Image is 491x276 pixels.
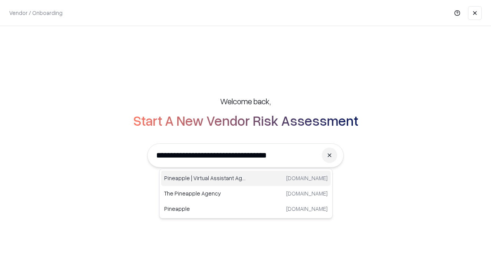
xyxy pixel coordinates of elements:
[220,96,271,107] h5: Welcome back,
[286,205,328,213] p: [DOMAIN_NAME]
[164,174,246,182] p: Pineapple | Virtual Assistant Agency
[9,9,63,17] p: Vendor / Onboarding
[159,169,333,219] div: Suggestions
[164,205,246,213] p: Pineapple
[286,189,328,197] p: [DOMAIN_NAME]
[286,174,328,182] p: [DOMAIN_NAME]
[164,189,246,197] p: The Pineapple Agency
[133,113,358,128] h2: Start A New Vendor Risk Assessment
